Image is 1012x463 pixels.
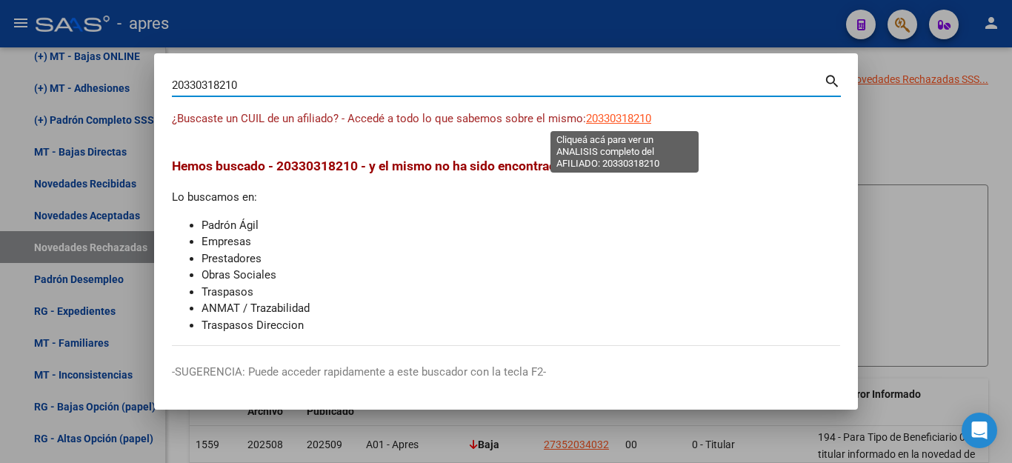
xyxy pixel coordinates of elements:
[586,112,651,125] span: 20330318210
[202,217,840,234] li: Padrón Ágil
[202,267,840,284] li: Obras Sociales
[824,71,841,89] mat-icon: search
[202,300,840,317] li: ANMAT / Trazabilidad
[202,250,840,267] li: Prestadores
[962,413,997,448] div: Open Intercom Messenger
[202,284,840,301] li: Traspasos
[172,156,840,333] div: Lo buscamos en:
[202,317,840,334] li: Traspasos Direccion
[202,233,840,250] li: Empresas
[172,364,840,381] p: -SUGERENCIA: Puede acceder rapidamente a este buscador con la tecla F2-
[172,112,586,125] span: ¿Buscaste un CUIL de un afiliado? - Accedé a todo lo que sabemos sobre el mismo:
[172,159,564,173] span: Hemos buscado - 20330318210 - y el mismo no ha sido encontrado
